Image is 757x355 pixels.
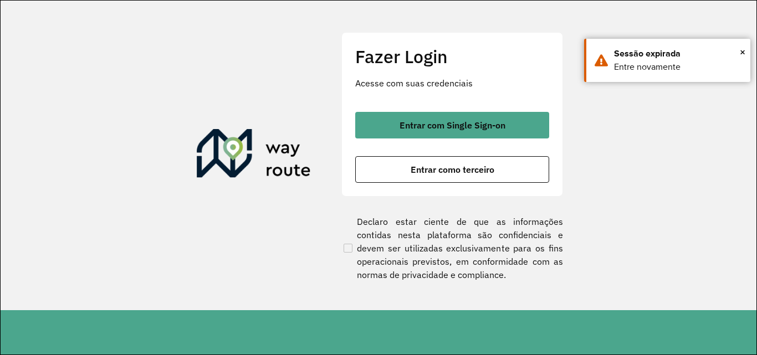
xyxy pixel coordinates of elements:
[614,60,742,74] div: Entre novamente
[740,44,745,60] span: ×
[614,47,742,60] div: Sessão expirada
[355,112,549,138] button: button
[197,129,311,182] img: Roteirizador AmbevTech
[355,76,549,90] p: Acesse com suas credenciais
[355,156,549,183] button: button
[355,46,549,67] h2: Fazer Login
[400,121,505,130] span: Entrar com Single Sign-on
[341,215,563,281] label: Declaro estar ciente de que as informações contidas nesta plataforma são confidenciais e devem se...
[411,165,494,174] span: Entrar como terceiro
[740,44,745,60] button: Close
